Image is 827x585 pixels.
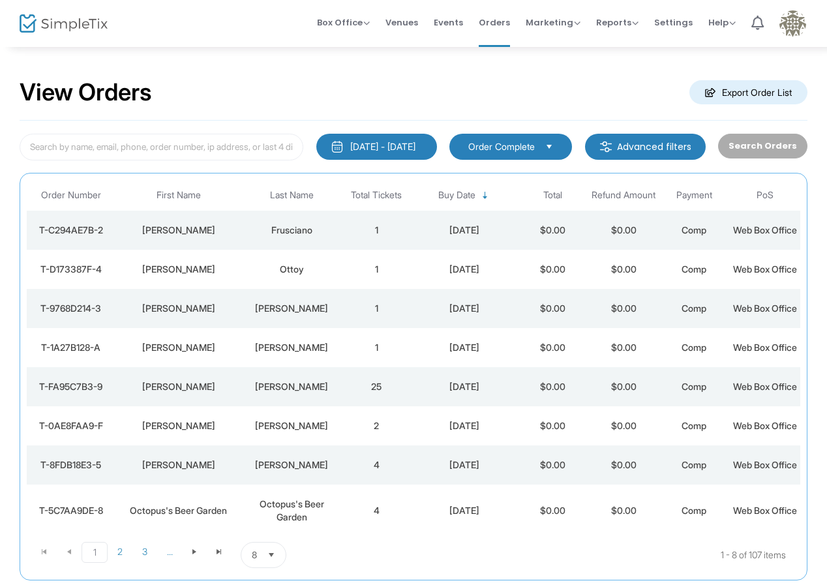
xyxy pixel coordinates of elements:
[733,263,797,275] span: Web Box Office
[41,190,101,201] span: Order Number
[588,445,659,485] td: $0.00
[518,485,588,537] td: $0.00
[341,180,412,211] th: Total Tickets
[245,380,338,393] div: Scott
[245,458,338,472] div: David
[518,328,588,367] td: $0.00
[682,420,706,431] span: Comp
[118,263,239,276] div: AnnMarie
[599,140,612,153] img: filter
[588,180,659,211] th: Refund Amount
[415,380,514,393] div: 9/17/2025
[588,289,659,328] td: $0.00
[518,211,588,250] td: $0.00
[518,445,588,485] td: $0.00
[415,341,514,354] div: 9/17/2025
[118,224,239,237] div: Julie
[588,328,659,367] td: $0.00
[30,380,112,393] div: T-FA95C7B3-9
[733,420,797,431] span: Web Box Office
[27,180,800,537] div: Data table
[733,505,797,516] span: Web Box Office
[689,80,807,104] m-button: Export Order List
[518,367,588,406] td: $0.00
[341,445,412,485] td: 4
[214,547,224,557] span: Go to the last page
[676,190,712,201] span: Payment
[252,548,257,562] span: 8
[30,458,112,472] div: T-8FDB18E3-5
[733,459,797,470] span: Web Box Office
[682,263,706,275] span: Comp
[341,289,412,328] td: 1
[733,224,797,235] span: Web Box Office
[733,342,797,353] span: Web Box Office
[20,134,303,160] input: Search by name, email, phone, order number, ip address, or last 4 digits of card
[415,458,514,472] div: 9/17/2025
[30,263,112,276] div: T-D173387F-4
[341,367,412,406] td: 25
[316,134,437,160] button: [DATE] - [DATE]
[518,406,588,445] td: $0.00
[118,504,239,517] div: Octopus's Beer Garden
[479,6,510,39] span: Orders
[596,16,639,29] span: Reports
[118,458,239,472] div: Rick
[682,505,706,516] span: Comp
[30,419,112,432] div: T-0AE8FAA9-F
[350,140,415,153] div: [DATE] - [DATE]
[341,211,412,250] td: 1
[733,381,797,392] span: Web Box Office
[708,16,736,29] span: Help
[30,224,112,237] div: T-C294AE7B-2
[341,485,412,537] td: 4
[415,263,514,276] div: 9/17/2025
[182,542,207,562] span: Go to the next page
[20,78,152,107] h2: View Orders
[518,250,588,289] td: $0.00
[682,459,706,470] span: Comp
[682,381,706,392] span: Comp
[30,302,112,315] div: T-9768D214-3
[245,224,338,237] div: Frusciano
[733,303,797,314] span: Web Box Office
[118,380,239,393] div: Lynn
[415,224,514,237] div: 9/17/2025
[118,341,239,354] div: Laura
[654,6,693,39] span: Settings
[341,328,412,367] td: 1
[189,547,200,557] span: Go to the next page
[588,211,659,250] td: $0.00
[682,303,706,314] span: Comp
[415,504,514,517] div: 9/17/2025
[118,302,239,315] div: Colette
[207,542,232,562] span: Go to the last page
[245,498,338,524] div: Octopus's Beer Garden
[526,16,580,29] span: Marketing
[118,419,239,432] div: Kim
[540,140,558,154] button: Select
[245,341,338,354] div: Fournier
[385,6,418,39] span: Venues
[415,302,514,315] div: 9/17/2025
[341,406,412,445] td: 2
[245,419,338,432] div: Ritter
[757,190,774,201] span: PoS
[30,341,112,354] div: T-1A27B128-A
[434,6,463,39] span: Events
[270,190,314,201] span: Last Name
[415,419,514,432] div: 9/17/2025
[518,180,588,211] th: Total
[341,250,412,289] td: 1
[30,504,112,517] div: T-5C7AA9DE-8
[82,542,108,563] span: Page 1
[518,289,588,328] td: $0.00
[108,542,132,562] span: Page 2
[588,367,659,406] td: $0.00
[317,16,370,29] span: Box Office
[416,542,786,568] kendo-pager-info: 1 - 8 of 107 items
[682,342,706,353] span: Comp
[157,542,182,562] span: Page 4
[468,140,535,153] span: Order Complete
[157,190,201,201] span: First Name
